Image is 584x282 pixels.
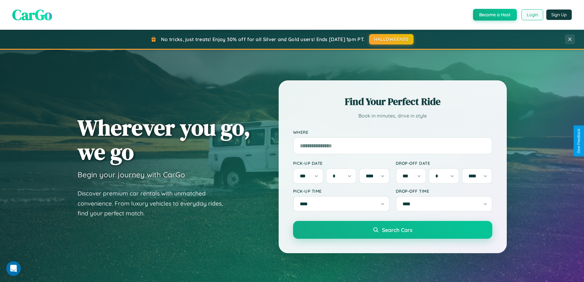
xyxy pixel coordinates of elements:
[521,9,543,20] button: Login
[78,170,185,179] h3: Begin your journey with CarGo
[12,5,52,25] span: CarGo
[369,34,414,44] button: HALLOWEEN30
[293,95,492,108] h2: Find Your Perfect Ride
[293,221,492,239] button: Search Cars
[396,160,492,166] label: Drop-off Date
[293,111,492,120] p: Book in minutes, drive in style
[293,160,390,166] label: Pick-up Date
[577,129,581,153] div: Give Feedback
[78,115,250,164] h1: Wherever you go, we go
[293,129,492,135] label: Where
[6,261,21,276] iframe: Intercom live chat
[473,9,517,21] button: Become a Host
[546,10,572,20] button: Sign Up
[396,188,492,194] label: Drop-off Time
[382,226,412,233] span: Search Cars
[293,188,390,194] label: Pick-up Time
[161,36,365,42] span: No tricks, just treats! Enjoy 30% off for all Silver and Gold users! Ends [DATE] 1pm PT.
[78,188,231,218] p: Discover premium car rentals with unmatched convenience. From luxury vehicles to everyday rides, ...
